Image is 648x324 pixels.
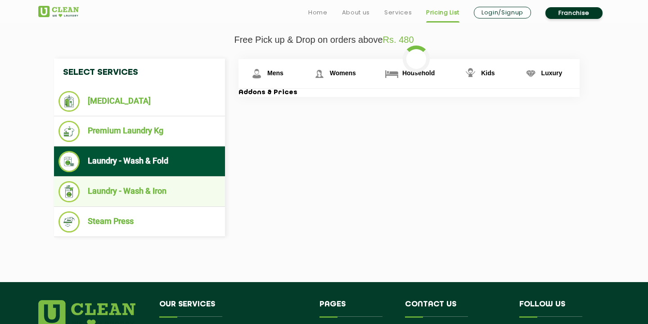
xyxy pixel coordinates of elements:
img: Premium Laundry Kg [58,121,80,142]
li: [MEDICAL_DATA] [58,91,220,112]
img: Mens [249,66,265,82]
img: Womens [311,66,327,82]
a: Home [308,7,328,18]
img: Dry Cleaning [58,91,80,112]
img: Laundry - Wash & Iron [58,181,80,202]
a: Services [384,7,412,18]
li: Steam Press [58,211,220,233]
img: Steam Press [58,211,80,233]
span: Rs. 480 [383,35,414,45]
span: Kids [481,69,495,77]
h3: Addons & Prices [238,89,580,97]
img: Luxury [523,66,539,82]
h4: Our Services [159,300,306,317]
p: Free Pick up & Drop on orders above [38,35,610,45]
span: Luxury [541,69,562,77]
span: Womens [330,69,356,77]
h4: Pages [319,300,392,317]
img: Kids [463,66,478,82]
span: Mens [267,69,283,77]
a: Login/Signup [474,7,531,18]
li: Laundry - Wash & Iron [58,181,220,202]
span: Household [402,69,435,77]
img: Household [384,66,400,82]
a: Franchise [545,7,603,19]
h4: Select Services [54,59,225,87]
a: About us [342,7,370,18]
img: UClean Laundry and Dry Cleaning [38,6,79,17]
a: Pricing List [426,7,459,18]
h4: Contact us [405,300,506,317]
li: Premium Laundry Kg [58,121,220,142]
img: Laundry - Wash & Fold [58,151,80,172]
h4: Follow us [519,300,598,317]
li: Laundry - Wash & Fold [58,151,220,172]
